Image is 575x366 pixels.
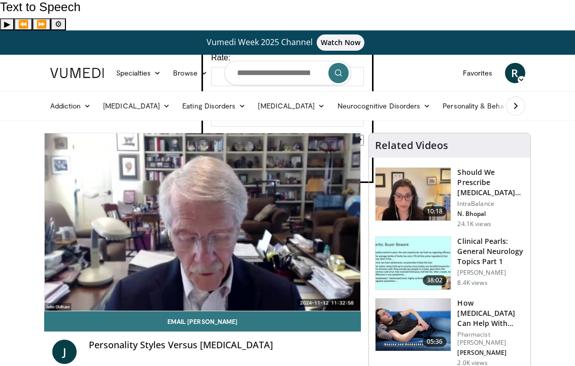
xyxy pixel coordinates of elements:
h3: Clinical Pearls: General Neurology Topics Part 1 [457,236,524,267]
h3: How [MEDICAL_DATA] Can Help With Anxiety Without Sedation [457,298,524,328]
a: Addiction [44,96,97,116]
p: IntraBalance [457,200,524,208]
a: Eating Disorders [176,96,252,116]
a: [MEDICAL_DATA] [97,96,176,116]
a: Personality & Behavior Disorders [436,96,565,116]
p: N. Bhopal [457,210,524,218]
h3: Should We Prescribe [MEDICAL_DATA] for Sleep? [457,167,524,198]
button: Settings [51,18,66,30]
p: [PERSON_NAME] [457,269,524,277]
video-js: Video Player [45,133,361,311]
p: 24.1K views [457,220,491,228]
span: Watch Now [317,34,365,51]
a: Favorites [457,63,499,83]
img: f7087805-6d6d-4f4e-b7c8-917543aa9d8d.150x105_q85_crop-smart_upscale.jpg [376,168,451,221]
span: 10:18 [423,206,447,216]
a: R [505,63,525,83]
span: 05:36 [423,337,447,347]
p: [PERSON_NAME] [457,349,524,357]
a: J [52,340,77,364]
img: 91ec4e47-6cc3-4d45-a77d-be3eb23d61cb.150x105_q85_crop-smart_upscale.jpg [376,237,451,289]
img: VuMedi Logo [50,68,104,78]
img: 7bfe4765-2bdb-4a7e-8d24-83e30517bd33.150x105_q85_crop-smart_upscale.jpg [376,299,451,351]
h4: Related Videos [375,139,448,152]
a: Email [PERSON_NAME] [44,311,361,332]
a: Browse [167,63,214,83]
p: 8.4K views [457,279,487,287]
button: Forward [32,18,51,30]
h4: Personality Styles Versus [MEDICAL_DATA] [89,340,353,351]
p: Pharmacist [PERSON_NAME] [457,331,524,347]
a: Vumedi Week 2025 ChannelWatch Now [44,34,531,51]
span: 38:02 [423,275,447,285]
a: Specialties [110,63,167,83]
a: 10:18 Should We Prescribe [MEDICAL_DATA] for Sleep? IntraBalance N. Bhopal 24.1K views [375,167,524,228]
input: Search topics, interventions [224,61,351,85]
a: [MEDICAL_DATA] [252,96,331,116]
a: Neurocognitive Disorders [331,96,437,116]
a: 38:02 Clinical Pearls: General Neurology Topics Part 1 [PERSON_NAME] 8.4K views [375,236,524,290]
button: Previous [14,18,32,30]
